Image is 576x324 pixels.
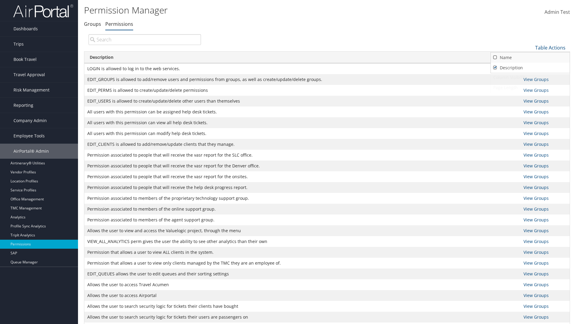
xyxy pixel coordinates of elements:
span: Book Travel [13,52,37,67]
a: Description [491,63,570,73]
span: Trips [13,37,24,52]
a: Column Visibility [491,72,570,82]
a: Name [491,52,570,63]
a: New Record [491,52,570,62]
img: airportal-logo.png [13,4,73,18]
span: Company Admin [13,113,47,128]
span: Travel Approval [13,67,45,82]
span: Dashboards [13,21,38,36]
span: Reporting [13,98,33,113]
span: Employee Tools [13,128,45,143]
a: Page Length [491,82,570,93]
span: AirPortal® Admin [13,144,49,159]
span: Risk Management [13,82,49,97]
